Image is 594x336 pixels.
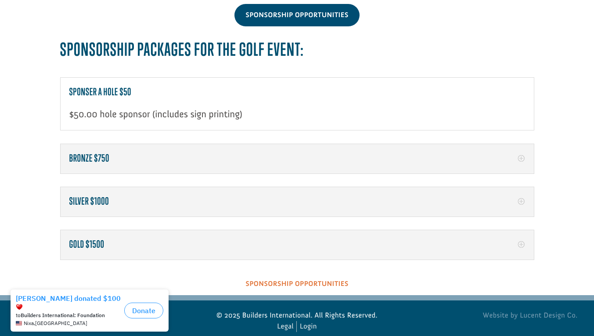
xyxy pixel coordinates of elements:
[234,4,359,26] a: Sponsorship Opportunities
[277,321,294,332] a: Legal
[69,153,525,164] h5: Bronze $750
[60,39,304,60] span: Sponsorship packages for the golf event:
[69,87,525,98] h5: Sponser a hole $50
[21,27,105,33] strong: Builders International: Foundation
[205,310,389,321] p: © 2025 Builders International. All Rights Reserved.
[16,9,121,26] div: [PERSON_NAME] donated $100
[69,239,525,250] h5: Gold $1500
[69,107,525,121] p: $50.00 hole sponsor (includes sign printing)
[300,321,317,332] a: Login
[24,35,87,41] span: Nixa , [GEOGRAPHIC_DATA]
[124,18,163,33] button: Donate
[69,196,525,207] h5: Silver $1000
[234,273,359,295] a: Sponsorship Opportunities
[395,310,578,321] a: Website by Lucent Design Co.
[16,18,23,25] img: emoji heart
[16,27,121,33] div: to
[16,35,22,41] img: US.png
